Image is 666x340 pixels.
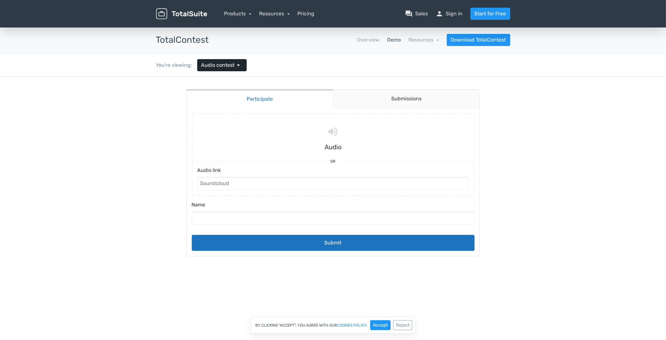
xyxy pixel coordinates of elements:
[387,36,401,44] a: Demo
[370,320,391,330] button: Accept
[436,10,463,18] a: personSign in
[408,37,439,43] a: Resources
[436,10,444,18] span: person
[187,13,333,32] a: Participate
[197,59,247,71] a: Audio contest arrow_drop_down
[156,35,209,45] h3: TotalContest
[297,10,314,18] a: Pricing
[192,158,475,174] button: Submit
[201,61,235,69] span: Audio contest
[259,11,290,17] a: Resources
[405,10,428,18] a: question_answerSales
[198,90,469,100] label: Audio link
[447,34,510,46] a: Download TotalContest
[156,61,197,69] div: You're viewing:
[337,323,367,327] a: cookies policy
[250,317,416,334] div: By clicking "Accept", you agree with our .
[235,61,243,69] span: arrow_drop_down
[224,11,252,17] a: Products
[156,8,207,19] img: TotalSuite for WordPress
[192,124,475,135] label: Name
[470,8,510,20] a: Start for Free
[333,13,480,32] a: Submissions
[405,10,413,18] span: question_answer
[198,100,469,113] input: Soundcloud
[393,320,412,330] button: Reject
[357,36,379,44] a: Overview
